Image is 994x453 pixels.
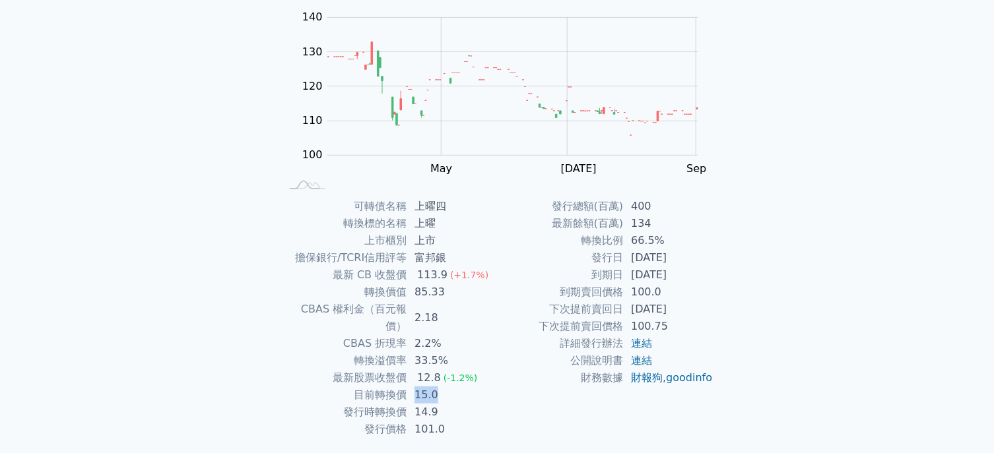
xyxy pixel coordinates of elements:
td: 轉換標的名稱 [281,215,407,232]
td: 上市 [407,232,497,249]
tspan: 140 [302,11,323,23]
div: 聊天小工具 [928,390,994,453]
td: 2.18 [407,301,497,335]
td: 發行總額(百萬) [497,198,623,215]
td: 轉換比例 [497,232,623,249]
td: 上曜四 [407,198,497,215]
td: 發行價格 [281,421,407,438]
td: 66.5% [623,232,713,249]
span: (-1.2%) [444,373,478,383]
td: CBAS 權利金（百元報價） [281,301,407,335]
td: 上市櫃別 [281,232,407,249]
tspan: 120 [302,80,323,92]
td: , [623,369,713,386]
td: 詳細發行辦法 [497,335,623,352]
tspan: 130 [302,45,323,58]
tspan: 100 [302,148,323,161]
div: 12.8 [414,369,444,386]
div: 113.9 [414,266,450,284]
td: 101.0 [407,421,497,438]
td: 15.0 [407,386,497,404]
td: 400 [623,198,713,215]
td: [DATE] [623,249,713,266]
td: [DATE] [623,301,713,318]
td: 到期賣回價格 [497,284,623,301]
td: 下次提前賣回日 [497,301,623,318]
tspan: May [430,162,452,175]
td: 85.33 [407,284,497,301]
td: 到期日 [497,266,623,284]
iframe: Chat Widget [928,390,994,453]
td: 14.9 [407,404,497,421]
a: 財報狗 [631,371,663,384]
td: 發行時轉換價 [281,404,407,421]
td: 134 [623,215,713,232]
td: 轉換溢價率 [281,352,407,369]
td: 目前轉換價 [281,386,407,404]
td: 33.5% [407,352,497,369]
tspan: Sep [687,162,707,175]
td: 可轉債名稱 [281,198,407,215]
a: goodinfo [666,371,712,384]
td: 財務數據 [497,369,623,386]
tspan: [DATE] [561,162,597,175]
span: (+1.7%) [450,270,488,280]
td: 最新餘額(百萬) [497,215,623,232]
td: [DATE] [623,266,713,284]
td: 100.0 [623,284,713,301]
td: 上曜 [407,215,497,232]
g: Chart [296,11,718,175]
tspan: 110 [302,114,323,127]
td: 富邦銀 [407,249,497,266]
td: CBAS 折現率 [281,335,407,352]
td: 公開說明書 [497,352,623,369]
td: 最新股票收盤價 [281,369,407,386]
td: 發行日 [497,249,623,266]
td: 最新 CB 收盤價 [281,266,407,284]
td: 擔保銀行/TCRI信用評等 [281,249,407,266]
a: 連結 [631,354,652,367]
a: 連結 [631,337,652,349]
td: 100.75 [623,318,713,335]
td: 下次提前賣回價格 [497,318,623,335]
td: 2.2% [407,335,497,352]
td: 轉換價值 [281,284,407,301]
